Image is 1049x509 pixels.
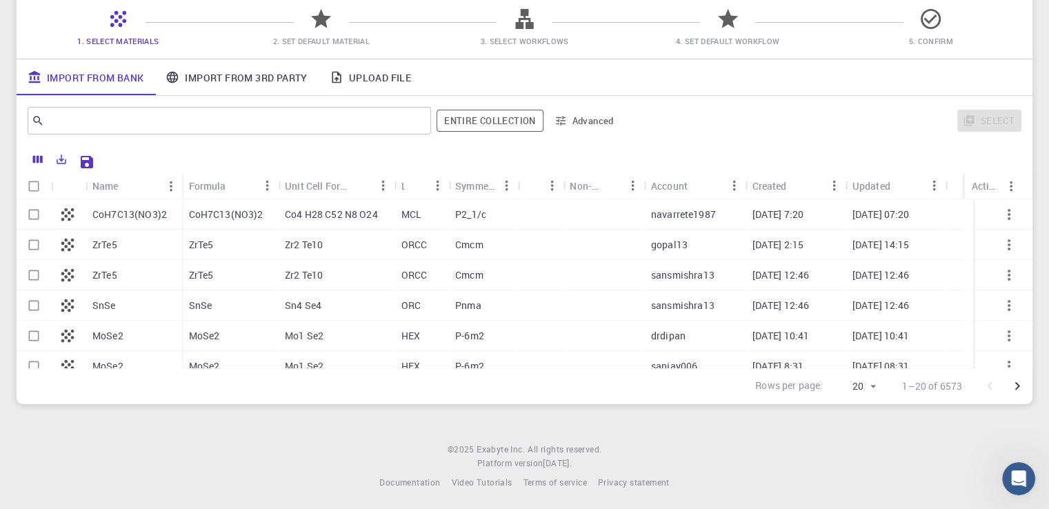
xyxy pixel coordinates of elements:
p: [DATE] 12:46 [852,268,910,282]
span: Terms of service [523,477,586,488]
p: [DATE] 12:46 [752,268,809,282]
a: Upload File [319,59,422,95]
div: Name [92,172,119,199]
p: HEX [401,329,419,343]
span: Exabyte Inc. [477,443,525,455]
p: ZrTe5 [92,238,117,252]
span: Υποστήριξη [24,10,98,22]
button: Go to next page [1003,372,1031,400]
p: Pnma [455,299,481,312]
p: MoSe2 [92,329,123,343]
a: Exabyte Inc. [477,443,525,457]
p: [DATE] 10:41 [752,329,809,343]
div: Non-periodic [563,172,644,199]
button: Menu [426,174,448,197]
iframe: Intercom live chat [1002,462,1035,495]
p: 1–20 of 6573 [902,379,962,393]
p: MoSe2 [92,359,123,373]
p: Zr2 Te10 [285,268,323,282]
p: P2_1/c [455,208,486,221]
p: Cmcm [455,268,483,282]
button: Save Explorer Settings [73,148,101,176]
p: ORCC [401,268,427,282]
p: sansmishra13 [651,268,715,282]
p: [DATE] 12:46 [752,299,809,312]
span: Filter throughout whole library including sets (folders) [437,110,543,132]
p: MCL [401,208,421,221]
div: Icon [51,172,86,199]
button: Sort [350,174,372,197]
span: All rights reserved. [528,443,601,457]
div: 20 [828,377,880,397]
div: Lattice [401,172,404,199]
div: Lattice [394,172,448,199]
p: MoSe2 [189,359,220,373]
span: Privacy statement [598,477,670,488]
p: [DATE] 2:15 [752,238,803,252]
p: P-6m2 [455,359,484,373]
a: Privacy statement [598,476,670,490]
div: Created [745,172,845,199]
span: 3. Select Workflows [480,36,568,46]
p: Co4 H28 C52 N8 O24 [285,208,378,221]
button: Sort [600,174,622,197]
div: Updated [852,172,890,199]
p: navarrete1987 [651,208,716,221]
button: Menu [541,174,563,197]
p: [DATE] 14:15 [852,238,910,252]
div: Symmetry [455,172,496,199]
p: drdipan [651,329,686,343]
button: Menu [372,174,394,197]
button: Advanced [549,110,621,132]
span: [DATE] . [543,457,572,468]
p: CoH7C13(NO3)2 [189,208,263,221]
button: Sort [525,174,547,197]
button: Sort [688,174,710,197]
span: Documentation [379,477,440,488]
div: Actions [964,172,1022,199]
div: Account [644,172,746,199]
div: Updated [846,172,946,199]
p: [DATE] 08:31 [852,359,910,373]
p: [DATE] 12:46 [852,299,910,312]
div: Unit Cell Formula [278,172,394,199]
p: gopal13 [651,238,688,252]
button: Export [50,148,73,170]
button: Columns [26,148,50,170]
span: 5. Confirm [909,36,953,46]
span: 1. Select Materials [77,36,159,46]
button: Sort [119,175,141,197]
p: [DATE] 07:20 [852,208,910,221]
button: Menu [823,174,846,197]
div: Symmetry [448,172,518,199]
div: Name [86,172,182,199]
p: [DATE] 7:20 [752,208,803,221]
button: Menu [496,174,518,197]
span: Video Tutorials [451,477,512,488]
p: CoH7C13(NO3)2 [92,208,167,221]
span: © 2025 [448,443,477,457]
button: Menu [723,174,745,197]
button: Sort [890,174,912,197]
button: Menu [622,174,644,197]
p: ZrTe5 [189,268,214,282]
p: sanjay006 [651,359,697,373]
p: Rows per page: [755,379,823,395]
a: [DATE]. [543,457,572,470]
p: [DATE] 8:31 [752,359,803,373]
button: Menu [256,174,278,197]
p: SnSe [92,299,116,312]
a: Import From 3rd Party [154,59,318,95]
p: Cmcm [455,238,483,252]
a: Video Tutorials [451,476,512,490]
p: ZrTe5 [92,268,117,282]
p: MoSe2 [189,329,220,343]
div: Tags [518,172,563,199]
a: Import From Bank [17,59,154,95]
button: Sort [404,174,426,197]
p: ZrTe5 [189,238,214,252]
div: Account [651,172,688,199]
p: HEX [401,359,419,373]
div: Unit Cell Formula [285,172,350,199]
span: Platform version [477,457,543,470]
